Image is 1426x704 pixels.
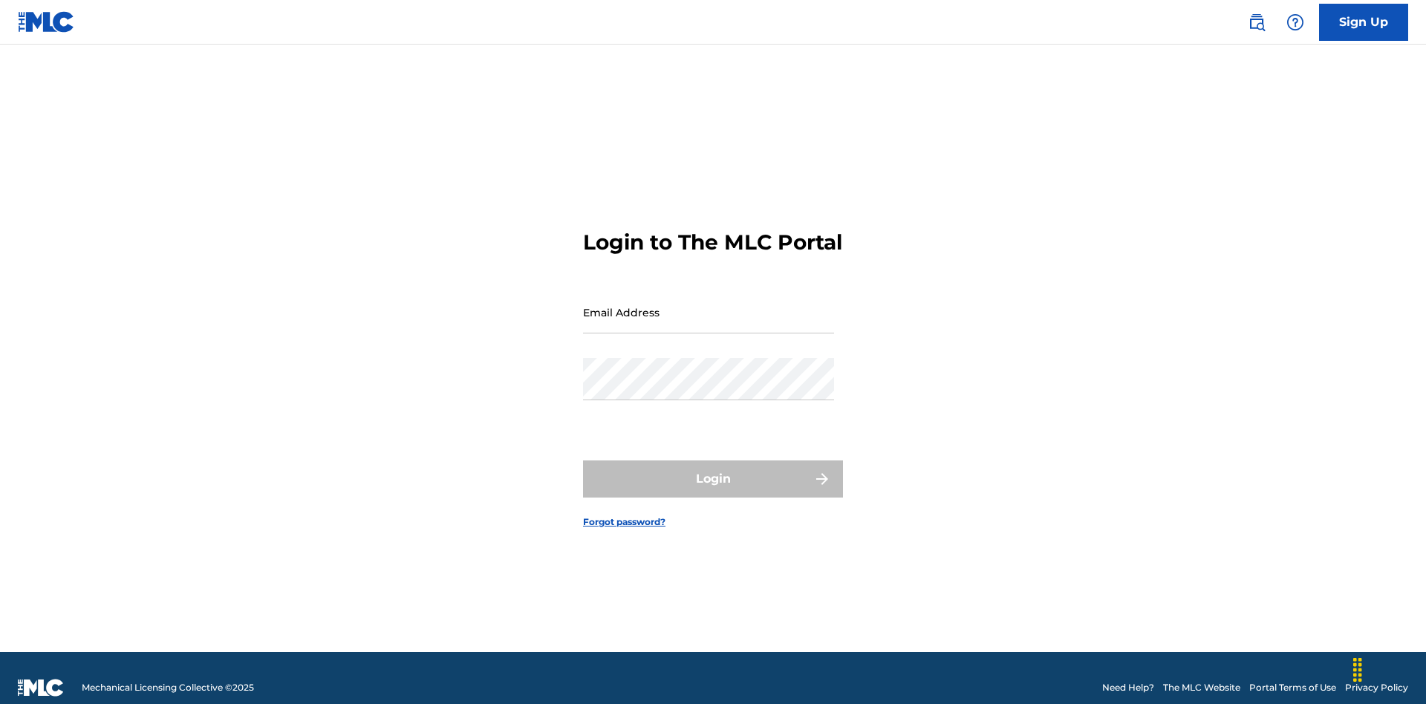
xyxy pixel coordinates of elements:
a: Portal Terms of Use [1249,681,1336,694]
a: Sign Up [1319,4,1408,41]
iframe: Chat Widget [1352,633,1426,704]
img: MLC Logo [18,11,75,33]
div: Drag [1346,648,1370,692]
h3: Login to The MLC Portal [583,229,842,255]
a: The MLC Website [1163,681,1240,694]
a: Privacy Policy [1345,681,1408,694]
a: Need Help? [1102,681,1154,694]
img: help [1286,13,1304,31]
img: logo [18,679,64,697]
div: Help [1280,7,1310,37]
a: Forgot password? [583,515,665,529]
span: Mechanical Licensing Collective © 2025 [82,681,254,694]
img: search [1248,13,1266,31]
a: Public Search [1242,7,1272,37]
